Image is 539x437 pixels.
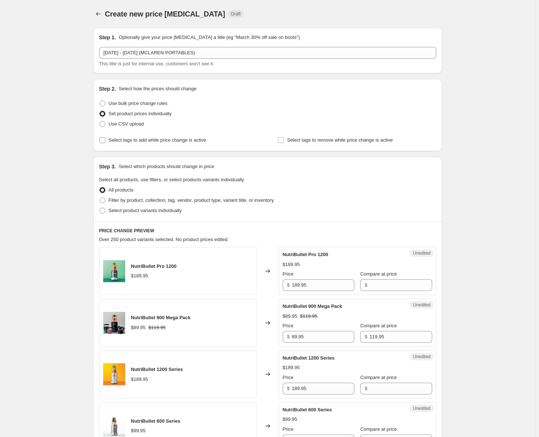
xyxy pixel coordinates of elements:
span: $ [365,386,367,391]
div: $189.95 [131,376,148,383]
div: $89.95 [131,324,146,331]
span: Over 250 product variants selected. No product prices edited: [99,237,229,242]
span: NutriBullet 900 Mega Pack [283,303,343,309]
span: Compare at price [360,323,397,328]
span: NutriBullet 1200 Series [283,355,335,361]
div: $189.95 [131,272,148,280]
div: $89.95 [283,313,297,320]
span: Select tags to add while price change is active [109,137,206,143]
span: Price [283,271,294,277]
span: NutriBullet 600 Series [131,418,180,424]
p: Select which products should change in price [119,163,214,170]
div: $99.95 [131,427,146,434]
img: mega_pack_website4_80x.png [103,312,125,334]
span: NutriBullet 600 Series [283,407,332,412]
button: Price change jobs [93,9,104,19]
span: NutriBullet Pro 1200 [283,252,328,257]
span: Price [283,323,294,328]
input: 30% off holiday sale [99,47,436,59]
span: Compare at price [360,375,397,380]
span: Create new price [MEDICAL_DATA] [105,10,225,18]
span: Select all products, use filters, or select products variants individually [99,177,244,182]
span: NutriBullet 1200 Series [131,367,183,372]
h2: Step 2. [99,85,116,92]
div: $99.95 [283,416,297,423]
p: Optionally give your price [MEDICAL_DATA] a title (eg "March 30% off sale on boots") [119,34,300,41]
span: $ [287,334,290,339]
span: Use bulk price change rules [109,101,167,106]
span: Price [283,426,294,432]
span: Use CSV upload [109,121,144,127]
img: Untitleddesign_4_80x.png [103,260,125,282]
p: Select how the prices should change [119,85,196,92]
div: $189.95 [283,364,300,371]
span: Draft [231,11,240,17]
span: Price [283,375,294,380]
img: NB_1200Series_Hero_2000x2000_3a552d22-5044-4832-addf-dc4c4a715bf8_80x.jpg [103,363,125,385]
span: Unedited [413,354,430,360]
span: Filter by product, collection, tag, vendor, product type, variant title, or inventory [109,197,274,203]
span: Set product prices individually [109,111,172,116]
span: All products [109,187,134,193]
span: NutriBullet 900 Mega Pack [131,315,191,320]
span: Compare at price [360,271,397,277]
span: $ [287,282,290,288]
span: Unedited [413,405,430,411]
span: Select tags to remove while price change is active [287,137,393,143]
span: Unedited [413,302,430,308]
span: Compare at price [360,426,397,432]
div: $189.95 [283,261,300,268]
h2: Step 3. [99,163,116,170]
span: $ [365,282,367,288]
span: $ [287,386,290,391]
strike: $119.95 [300,313,317,320]
span: This title is just for internal use, customers won't see it [99,61,213,66]
img: Untitleddesign_1_80x.png [103,415,125,437]
strike: $119.95 [148,324,166,331]
span: Unedited [413,250,430,256]
span: $ [365,334,367,339]
span: Select product variants individually [109,208,182,213]
h2: Step 1. [99,34,116,41]
h6: PRICE CHANGE PREVIEW [99,228,436,234]
span: NutriBullet Pro 1200 [131,263,177,269]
